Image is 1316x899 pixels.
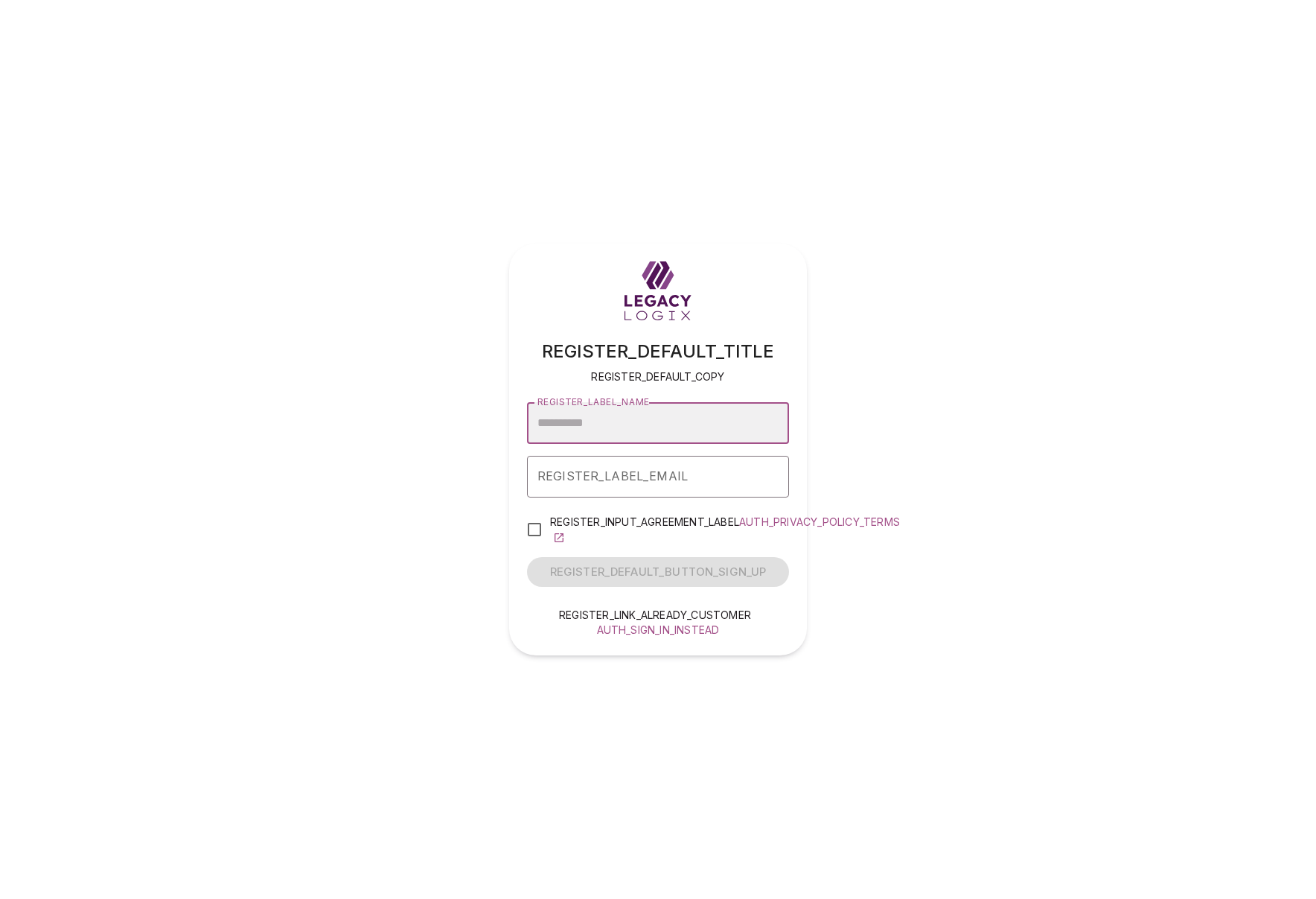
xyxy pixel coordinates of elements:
span: REGISTER_DEFAULT_TITLE [542,340,774,362]
a: AUTH_SIGN_IN_INSTEAD [597,623,720,636]
span: REGISTER_DEFAULT_COPY [591,370,724,383]
span: REGISTER_INPUT_AGREEMENT_LABEL [550,515,739,528]
span: REGISTER_LINK_ALREADY_CUSTOMER [559,609,751,621]
span: REGISTER_LABEL_NAME [537,396,650,407]
span: AUTH_PRIVACY_POLICY_TERMS [739,515,900,528]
